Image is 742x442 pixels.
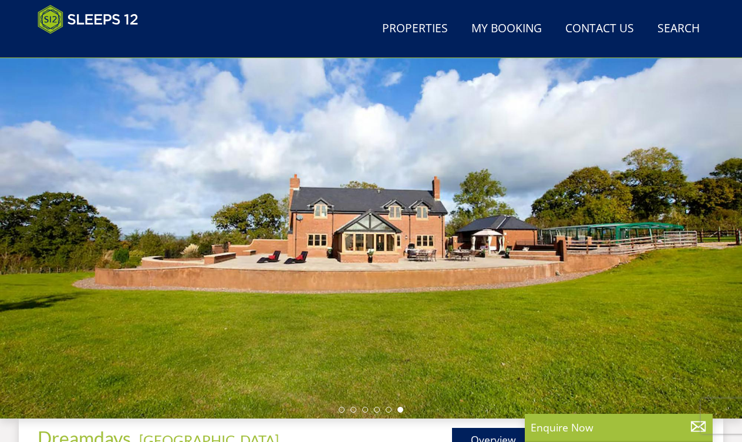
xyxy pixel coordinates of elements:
p: Enquire Now [531,420,707,435]
img: Sleeps 12 [38,5,139,34]
a: Search [653,16,704,42]
a: Properties [377,16,453,42]
a: My Booking [467,16,547,42]
a: Contact Us [561,16,639,42]
iframe: Customer reviews powered by Trustpilot [32,41,155,51]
